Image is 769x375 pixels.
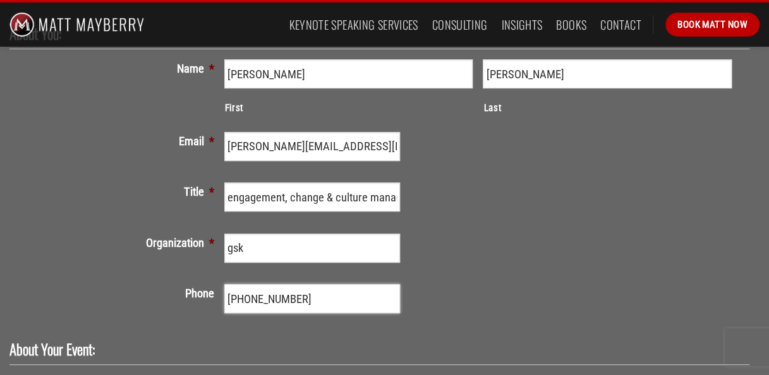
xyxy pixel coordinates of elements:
label: Last [483,101,732,116]
h2: About Your Event: [9,340,739,359]
label: First [225,101,473,116]
a: Contact [600,13,641,36]
span: Book Matt Now [677,17,748,32]
label: Title [9,182,224,201]
a: Book Matt Now [665,13,760,37]
a: Books [556,13,586,36]
img: Matt Mayberry [9,3,144,47]
a: Insights [501,13,542,36]
a: Consulting [432,13,488,36]
label: Phone [9,284,224,302]
label: Email [9,132,224,150]
label: Organization [9,234,224,252]
a: Keynote Speaking Services [289,13,418,36]
label: Name [9,59,224,78]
